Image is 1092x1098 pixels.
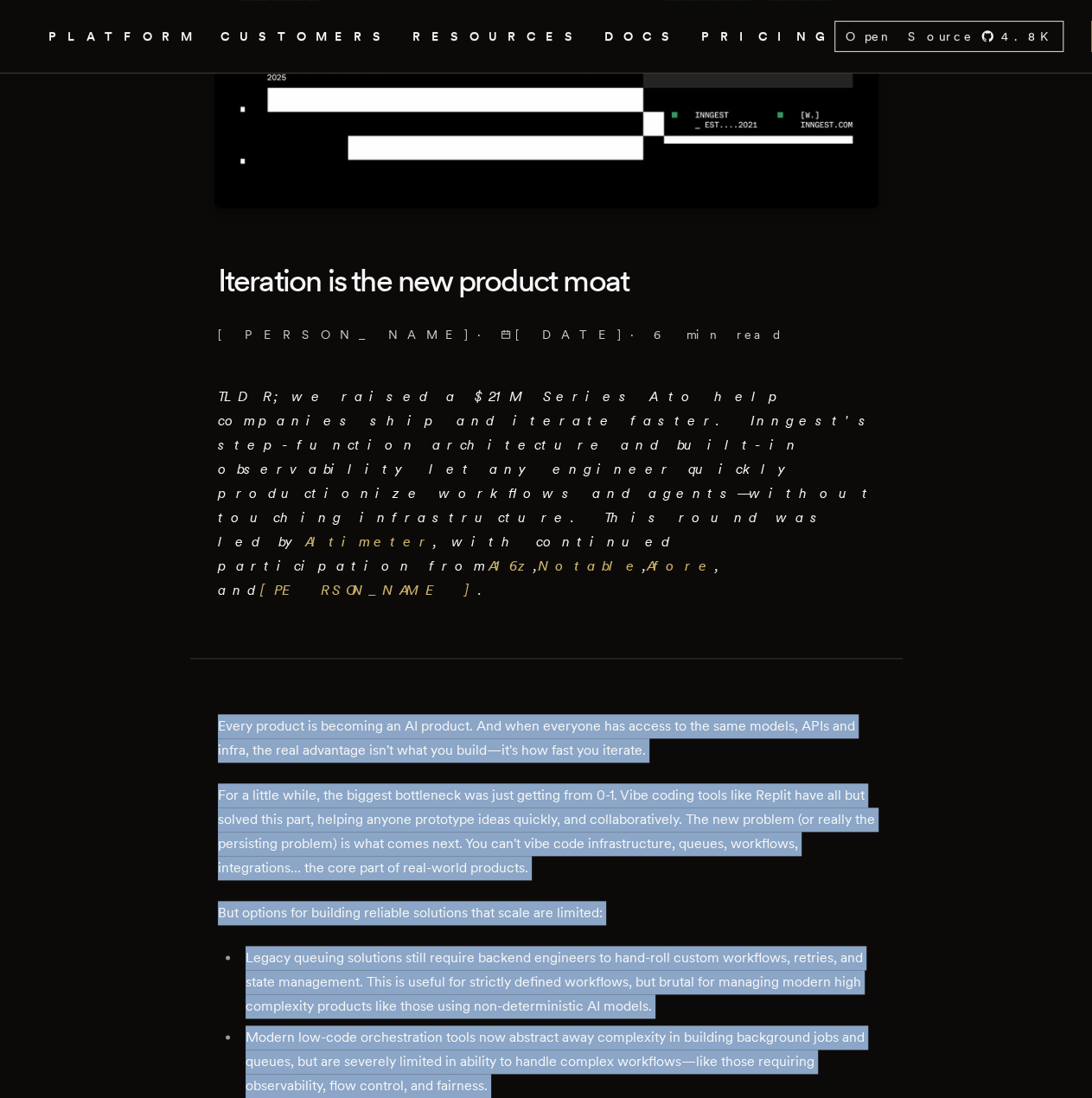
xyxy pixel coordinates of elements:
li: Modern low-code orchestration tools now abstract away complexity in building background jobs and ... [240,1025,875,1098]
a: [PERSON_NAME] [260,582,478,598]
a: DOCS [604,26,680,48]
a: A16z [489,558,533,574]
button: RESOURCES [412,26,584,48]
span: Open Source [846,28,974,45]
span: 4.8 K [1001,28,1059,45]
button: PLATFORM [48,26,200,48]
a: Notable [538,558,642,574]
h1: Iteration is the new product moat [218,250,875,312]
em: TLDR; we raised a $21M Series A to help companies ship and iterate faster. Inngest's step-functio... [218,388,875,598]
a: CUSTOMERS [220,26,392,48]
span: 6 min read [654,326,783,343]
li: Legacy queuing solutions still require backend engineers to hand-roll custom workflows, retries, ... [240,946,875,1018]
p: · · [218,326,875,343]
a: [PERSON_NAME] [218,326,470,343]
a: Altimeter [305,533,433,550]
p: But options for building reliable solutions that scale are limited: [218,901,875,925]
p: For a little while, the biggest bottleneck was just getting from 0-1. Vibe coding tools like Repl... [218,783,875,880]
p: Every product is becoming an AI product. And when everyone has access to the same models, APIs an... [218,714,875,763]
span: [DATE] [501,326,623,343]
a: PRICING [701,26,834,48]
a: Afore [647,558,715,574]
